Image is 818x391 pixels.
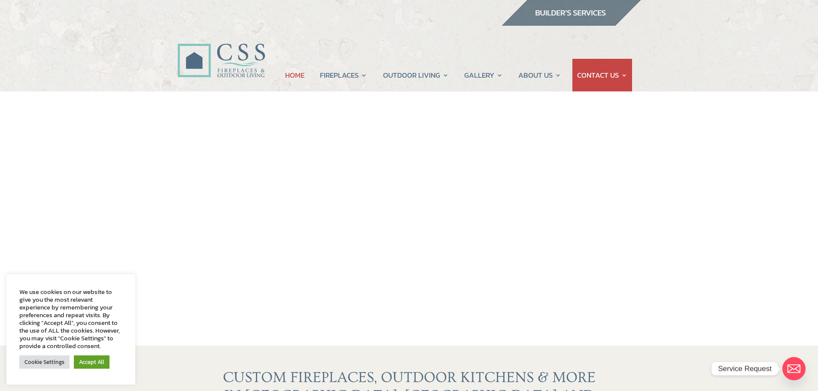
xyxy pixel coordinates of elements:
a: ABOUT US [518,59,561,91]
img: CSS Fireplaces & Outdoor Living (Formerly Construction Solutions & Supply)- Jacksonville Ormond B... [177,20,265,82]
div: We use cookies on our website to give you the most relevant experience by remembering your prefer... [19,288,122,350]
a: HOME [285,59,304,91]
a: Cookie Settings [19,355,70,369]
a: GALLERY [464,59,503,91]
a: OUTDOOR LIVING [383,59,449,91]
a: Accept All [74,355,109,369]
a: FIREPLACES [320,59,367,91]
a: Email [782,357,806,380]
a: CONTACT US [577,59,627,91]
a: builder services construction supply [501,18,641,29]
